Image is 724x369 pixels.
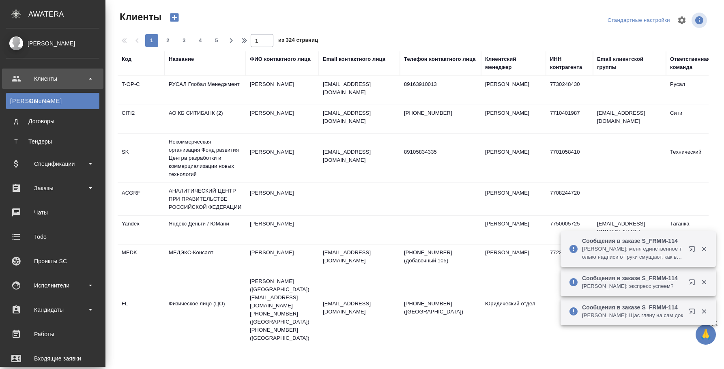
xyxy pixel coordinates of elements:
[246,105,319,133] td: [PERSON_NAME]
[118,144,165,172] td: SK
[6,93,99,109] a: [PERSON_NAME]Клиенты
[404,249,477,265] p: [PHONE_NUMBER] (добавочный 105)
[323,80,396,97] p: [EMAIL_ADDRESS][DOMAIN_NAME]
[6,113,99,129] a: ДДоговоры
[323,249,396,265] p: [EMAIL_ADDRESS][DOMAIN_NAME]
[597,55,662,71] div: Email клиентской группы
[122,55,131,63] div: Код
[6,255,99,267] div: Проекты SC
[481,245,546,273] td: [PERSON_NAME]
[485,55,542,71] div: Клиентский менеджер
[684,274,703,294] button: Открыть в новой вкладке
[165,296,246,324] td: Физическое лицо (ЦО)
[481,185,546,213] td: [PERSON_NAME]
[210,36,223,45] span: 5
[118,11,161,24] span: Клиенты
[546,245,593,273] td: 7723529656
[165,105,246,133] td: АО КБ СИТИБАНК (2)
[2,202,103,223] a: Чаты
[178,36,191,45] span: 3
[2,251,103,271] a: Проекты SC
[28,6,105,22] div: AWATERA
[546,105,593,133] td: 7710401987
[118,105,165,133] td: CITI2
[6,158,99,170] div: Спецификации
[6,352,99,365] div: Входящие заявки
[404,109,477,117] p: [PHONE_NUMBER]
[6,231,99,243] div: Todo
[118,296,165,324] td: FL
[118,245,165,273] td: MEDK
[672,11,692,30] span: Настроить таблицу
[593,216,666,244] td: [EMAIL_ADDRESS][DOMAIN_NAME]
[481,216,546,244] td: [PERSON_NAME]
[161,36,174,45] span: 2
[118,76,165,105] td: T-OP-C
[6,39,99,48] div: [PERSON_NAME]
[246,245,319,273] td: [PERSON_NAME]
[250,55,311,63] div: ФИО контактного лица
[246,185,319,213] td: [PERSON_NAME]
[165,183,246,215] td: АНАЛИТИЧЕСКИЙ ЦЕНТР ПРИ ПРАВИТЕЛЬСТВЕ РОССИЙСКОЙ ФЕДЕРАЦИИ
[323,55,385,63] div: Email контактного лица
[606,14,672,27] div: split button
[169,55,194,63] div: Название
[481,296,546,324] td: Юридический отдел
[165,134,246,182] td: Некоммерческая организация Фонд развития Центра разработки и коммерциализации новых технологий
[696,308,712,315] button: Закрыть
[404,55,476,63] div: Телефон контактного лица
[481,76,546,105] td: [PERSON_NAME]
[6,133,99,150] a: ТТендеры
[6,206,99,219] div: Чаты
[546,296,593,324] td: -
[692,13,709,28] span: Посмотреть информацию
[323,148,396,164] p: [EMAIL_ADDRESS][DOMAIN_NAME]
[582,237,683,245] p: Сообщения в заказе S_FRMM-114
[118,216,165,244] td: Yandex
[246,76,319,105] td: [PERSON_NAME]
[404,148,477,156] p: 89105834335
[246,216,319,244] td: [PERSON_NAME]
[165,76,246,105] td: РУСАЛ Глобал Менеджмент
[404,300,477,316] p: [PHONE_NUMBER] ([GEOGRAPHIC_DATA])
[10,117,95,125] div: Договоры
[546,76,593,105] td: 7730248430
[481,105,546,133] td: [PERSON_NAME]
[582,245,683,261] p: [PERSON_NAME]: меня единственное только надписи от руки смущают, как встанут, таблы могут чуть по...
[582,303,683,311] p: Сообщения в заказе S_FRMM-114
[684,303,703,323] button: Открыть в новой вкладке
[6,279,99,292] div: Исполнители
[165,11,184,24] button: Создать
[404,80,477,88] p: 89163910013
[481,144,546,172] td: [PERSON_NAME]
[10,137,95,146] div: Тендеры
[246,273,319,346] td: [PERSON_NAME] ([GEOGRAPHIC_DATA]) [EMAIL_ADDRESS][DOMAIN_NAME] [PHONE_NUMBER] ([GEOGRAPHIC_DATA])...
[194,36,207,45] span: 4
[194,34,207,47] button: 4
[165,216,246,244] td: Яндекс Деньги / ЮМани
[546,216,593,244] td: 7750005725
[2,227,103,247] a: Todo
[696,279,712,286] button: Закрыть
[546,185,593,213] td: 7708244720
[165,245,246,273] td: МЕДЭКС-Консалт
[582,282,683,290] p: [PERSON_NAME]: экспресс успеем?
[593,105,666,133] td: [EMAIL_ADDRESS][DOMAIN_NAME]
[246,144,319,172] td: [PERSON_NAME]
[2,324,103,344] a: Работы
[546,144,593,172] td: 7701058410
[582,311,683,320] p: [PERSON_NAME]: Щас гляну на сам док
[2,348,103,369] a: Входящие заявки
[550,55,589,71] div: ИНН контрагента
[118,185,165,213] td: ACGRF
[161,34,174,47] button: 2
[696,245,712,253] button: Закрыть
[684,241,703,260] button: Открыть в новой вкладке
[10,97,95,105] div: Клиенты
[6,328,99,340] div: Работы
[6,304,99,316] div: Кандидаты
[278,35,318,47] span: из 324 страниц
[582,274,683,282] p: Сообщения в заказе S_FRMM-114
[6,182,99,194] div: Заказы
[323,300,396,316] p: [EMAIL_ADDRESS][DOMAIN_NAME]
